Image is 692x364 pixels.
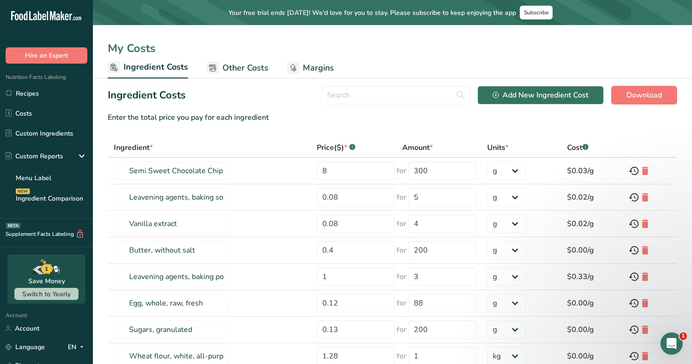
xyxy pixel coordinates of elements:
[228,8,516,18] span: Your free trial ends [DATE]! We'd love for you to stay. Please subscribe to keep enjoying the app
[561,264,623,290] td: $0.33/g
[561,317,623,343] td: $0.00/g
[397,192,406,203] span: for
[222,62,268,74] span: Other Costs
[679,332,687,340] span: 1
[6,47,87,64] button: Hire an Expert
[14,288,78,300] button: Switch to Yearly
[660,332,683,355] iframe: Intercom live chat
[124,61,188,73] span: Ingredient Costs
[397,351,406,362] span: for
[108,88,186,103] h2: Ingredient Costs
[6,223,20,228] div: BETA
[16,188,30,194] div: NEW
[397,218,406,229] span: for
[397,271,406,282] span: for
[303,62,334,74] span: Margins
[627,90,662,101] span: Download
[6,151,63,161] div: Custom Reports
[567,142,588,153] div: Cost
[524,9,548,16] span: Subscribe
[611,86,677,104] button: Download
[561,158,623,184] td: $0.03/g
[397,245,406,256] span: for
[520,6,553,19] button: Subscribe
[114,142,153,153] div: Ingredient
[397,298,406,309] span: for
[561,184,623,211] td: $0.02/g
[68,342,87,353] div: EN
[108,57,188,79] a: Ingredient Costs
[93,40,692,57] div: My Costs
[28,276,65,286] div: Save Money
[561,237,623,264] td: $0.00/g
[108,112,677,123] div: Enter the total price you pay for each ingredient
[6,339,45,355] a: Language
[493,90,588,101] div: Add New Ingredient Cost
[317,142,355,153] div: Price($)
[321,86,470,104] input: Search
[477,86,604,104] button: Add New Ingredient Cost
[397,324,406,335] span: for
[561,211,623,237] td: $0.02/g
[561,290,623,317] td: $0.00/g
[487,142,509,153] div: Units
[397,165,406,176] span: for
[287,58,334,78] a: Margins
[402,142,433,153] div: Amount
[22,290,71,299] span: Switch to Yearly
[207,58,268,78] a: Other Costs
